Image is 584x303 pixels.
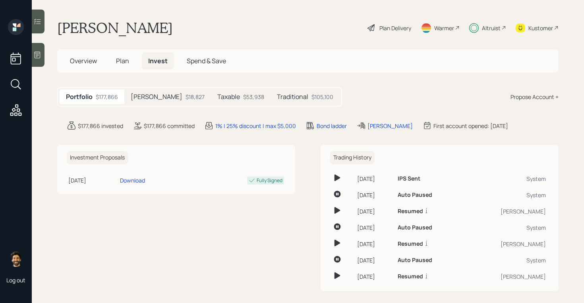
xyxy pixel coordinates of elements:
[482,24,501,32] div: Altruist
[357,223,391,232] div: [DATE]
[466,240,546,248] div: [PERSON_NAME]
[144,122,195,130] div: $177,866 committed
[148,56,168,65] span: Invest
[120,176,145,185] div: Download
[116,56,129,65] span: Plan
[70,56,97,65] span: Overview
[57,19,173,37] h1: [PERSON_NAME]
[433,122,508,130] div: First account opened: [DATE]
[187,56,226,65] span: Spend & Save
[8,251,24,267] img: eric-schwartz-headshot.png
[466,191,546,199] div: System
[528,24,553,32] div: Kustomer
[466,207,546,216] div: [PERSON_NAME]
[398,241,423,247] h6: Resumed
[243,93,264,101] div: $53,938
[277,93,308,101] h5: Traditional
[357,175,391,183] div: [DATE]
[68,176,117,185] div: [DATE]
[357,240,391,248] div: [DATE]
[466,223,546,232] div: System
[67,151,128,164] h6: Investment Proposals
[311,93,333,101] div: $105,100
[379,24,411,32] div: Plan Delivery
[96,93,118,101] div: $177,866
[131,93,182,101] h5: [PERSON_NAME]
[398,224,432,231] h6: Auto Paused
[357,191,391,199] div: [DATE]
[398,175,420,182] h6: IPS Sent
[466,256,546,264] div: System
[357,207,391,216] div: [DATE]
[466,175,546,183] div: System
[398,273,423,280] h6: Resumed
[367,122,413,130] div: [PERSON_NAME]
[66,93,93,101] h5: Portfolio
[357,256,391,264] div: [DATE]
[6,276,25,284] div: Log out
[398,208,423,215] h6: Resumed
[257,177,282,184] div: Fully Signed
[398,192,432,198] h6: Auto Paused
[466,272,546,281] div: [PERSON_NAME]
[511,93,559,101] div: Propose Account +
[398,257,432,264] h6: Auto Paused
[186,93,205,101] div: $18,827
[434,24,454,32] div: Warmer
[215,122,296,130] div: 1% | 25% discount | max $5,000
[330,151,375,164] h6: Trading History
[217,93,240,101] h5: Taxable
[78,122,123,130] div: $177,866 invested
[317,122,347,130] div: Bond ladder
[357,272,391,281] div: [DATE]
